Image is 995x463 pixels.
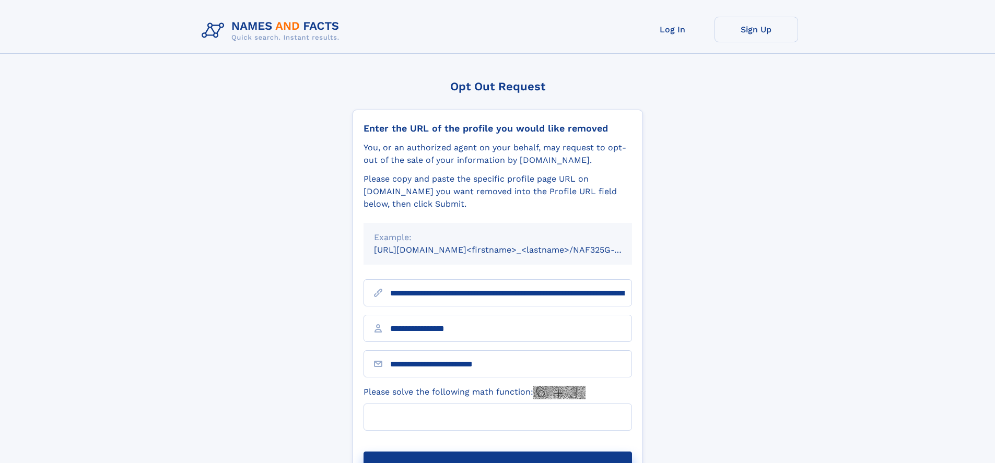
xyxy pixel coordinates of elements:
div: Enter the URL of the profile you would like removed [364,123,632,134]
div: Example: [374,231,622,244]
a: Sign Up [715,17,798,42]
a: Log In [631,17,715,42]
div: You, or an authorized agent on your behalf, may request to opt-out of the sale of your informatio... [364,141,632,167]
div: Opt Out Request [353,80,643,93]
div: Please copy and paste the specific profile page URL on [DOMAIN_NAME] you want removed into the Pr... [364,173,632,210]
img: Logo Names and Facts [197,17,348,45]
small: [URL][DOMAIN_NAME]<firstname>_<lastname>/NAF325G-xxxxxxxx [374,245,652,255]
label: Please solve the following math function: [364,386,586,399]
